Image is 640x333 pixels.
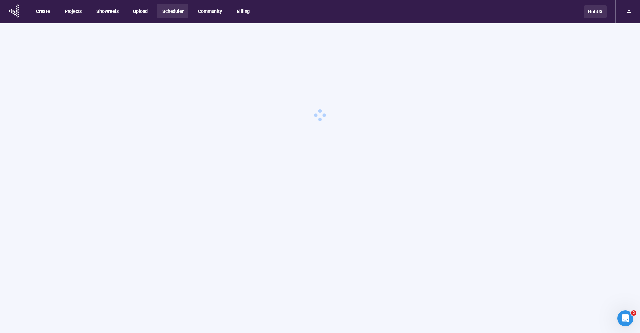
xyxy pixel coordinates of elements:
[31,4,55,18] button: Create
[157,4,188,18] button: Scheduler
[59,4,86,18] button: Projects
[128,4,152,18] button: Upload
[631,310,636,316] span: 2
[91,4,123,18] button: Showreels
[193,4,226,18] button: Community
[617,310,633,326] iframe: Intercom live chat
[584,5,607,18] div: HubUX
[231,4,255,18] button: Billing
